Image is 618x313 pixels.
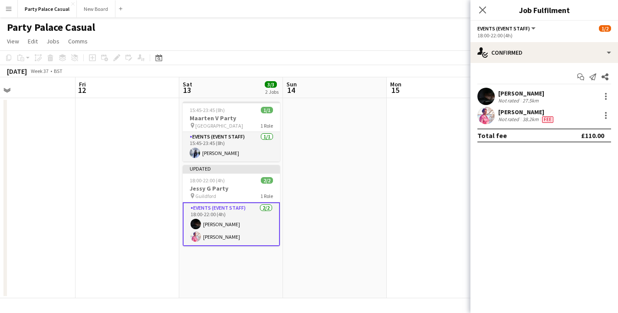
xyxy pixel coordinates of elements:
h3: Jessy G Party [183,185,280,192]
span: 1 Role [260,193,273,199]
span: Events (Event Staff) [477,25,530,32]
span: View [7,37,19,45]
div: Updated [183,165,280,172]
span: Sat [183,80,192,88]
span: 2/2 [261,177,273,184]
a: Comms [65,36,91,47]
div: Not rated [498,97,521,104]
span: Comms [68,37,88,45]
a: Jobs [43,36,63,47]
span: Mon [390,80,401,88]
span: Guildford [195,193,216,199]
span: 1/1 [261,107,273,113]
button: Events (Event Staff) [477,25,537,32]
span: Week 37 [29,68,50,74]
div: Not rated [498,116,521,123]
span: 15 [389,85,401,95]
div: 27.5km [521,97,540,104]
button: New Board [77,0,115,17]
span: [GEOGRAPHIC_DATA] [195,122,243,129]
app-card-role: Events (Event Staff)2/218:00-22:00 (4h)[PERSON_NAME][PERSON_NAME] [183,202,280,246]
a: View [3,36,23,47]
h3: Job Fulfilment [470,4,618,16]
span: 1 Role [260,122,273,129]
div: Crew has different fees then in role [540,116,555,123]
div: [PERSON_NAME] [498,89,544,97]
app-card-role: Events (Event Staff)1/115:45-23:45 (8h)[PERSON_NAME] [183,132,280,161]
app-job-card: 15:45-23:45 (8h)1/1Maarten V Party [GEOGRAPHIC_DATA]1 RoleEvents (Event Staff)1/115:45-23:45 (8h)... [183,102,280,161]
span: 14 [285,85,297,95]
div: Confirmed [470,42,618,63]
div: Total fee [477,131,507,140]
span: 3/3 [265,81,277,88]
h1: Party Palace Casual [7,21,95,34]
div: [DATE] [7,67,27,76]
div: BST [54,68,62,74]
span: Fee [542,116,553,123]
span: 13 [181,85,192,95]
span: Jobs [46,37,59,45]
span: Edit [28,37,38,45]
app-job-card: Updated18:00-22:00 (4h)2/2Jessy G Party Guildford1 RoleEvents (Event Staff)2/218:00-22:00 (4h)[PE... [183,165,280,246]
span: 18:00-22:00 (4h) [190,177,225,184]
div: [PERSON_NAME] [498,108,555,116]
div: 2 Jobs [265,89,279,95]
span: 15:45-23:45 (8h) [190,107,225,113]
div: 18:00-22:00 (4h) [477,32,611,39]
span: Fri [79,80,86,88]
div: £110.00 [581,131,604,140]
div: 38.2km [521,116,540,123]
a: Edit [24,36,41,47]
span: 1/2 [599,25,611,32]
span: 12 [78,85,86,95]
span: Sun [286,80,297,88]
button: Party Palace Casual [18,0,77,17]
h3: Maarten V Party [183,114,280,122]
